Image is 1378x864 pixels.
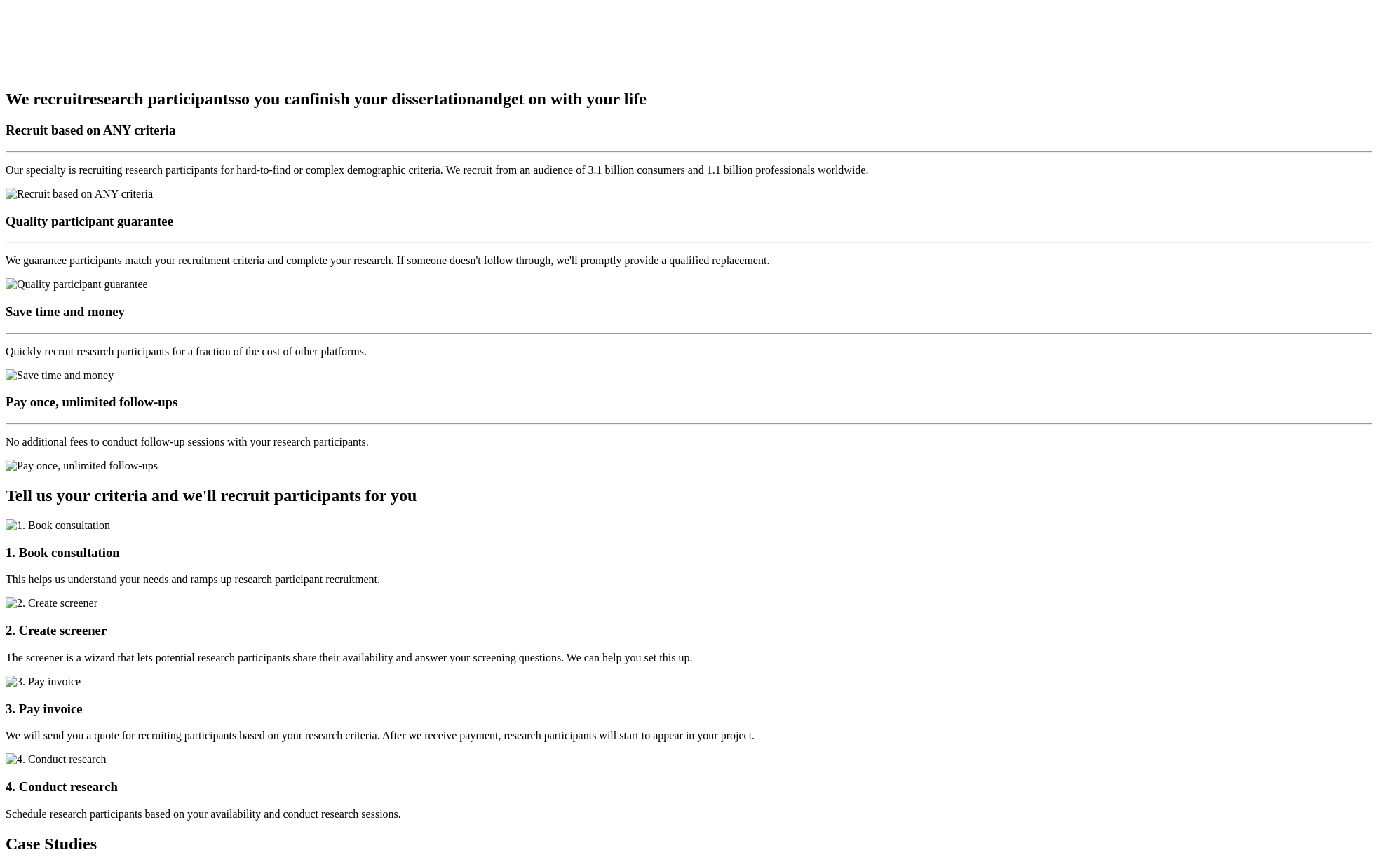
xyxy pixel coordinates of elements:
[6,345,1372,358] p: Quickly recruit research participants for a fraction of the cost of other platforms.
[309,90,475,108] span: finish your dissertation
[503,90,647,108] span: get on with your life
[6,623,1372,638] h3: 2. Create screener
[6,460,158,472] img: Pay once, unlimited follow-ups
[6,753,107,766] img: 4. Conduct research
[6,254,1372,267] p: We guarantee participants match your recruitment criteria and complete your research. If someone ...
[6,486,1372,505] h2: Tell us your criteria and we'll recruit participants for you
[6,519,110,532] img: 1. Book consultation
[6,545,1372,561] h3: 1. Book consultation
[6,701,1372,717] h3: 3. Pay invoice
[6,573,1372,586] p: This helps us understand your needs and ramps up research participant recruitment.
[6,436,1372,448] p: No additional fees to conduct follow-up sessions with your research participants.
[6,779,1372,795] h3: 4. Conduct research
[6,835,1372,853] h2: Case Studies
[6,597,97,610] img: 2. Create screener
[6,278,148,291] img: Quality participant guarantee
[6,188,153,200] img: Recruit based on ANY criteria
[6,90,1372,109] h2: We recruit so you can and
[83,90,235,108] span: research participants
[6,123,1372,138] h3: Recruit based on ANY criteria
[6,652,1372,664] p: The screener is a wizard that lets potential research participants share their availability and a...
[6,304,1372,320] h3: Save time and money
[6,214,1372,229] h3: Quality participant guarantee
[6,395,1372,410] h3: Pay once, unlimited follow-ups
[6,369,114,382] img: Save time and money
[6,729,1372,742] p: We will send you a quote for recruiting participants based on your research criteria. After we re...
[6,676,81,688] img: 3. Pay invoice
[6,164,1372,177] p: Our specialty is recruiting research participants for hard-to-find or complex demographic criteri...
[6,808,1372,821] p: Schedule research participants based on your availability and conduct research sessions.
